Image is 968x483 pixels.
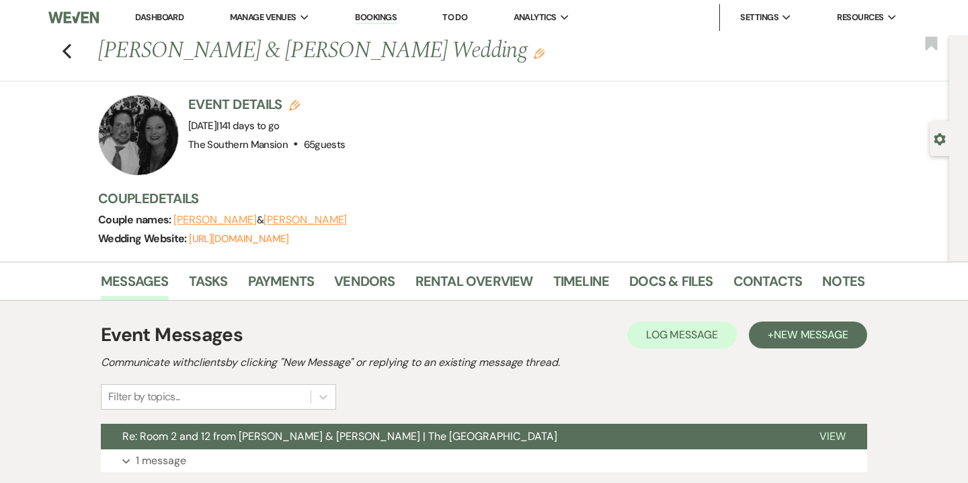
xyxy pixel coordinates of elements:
a: Docs & Files [629,270,713,300]
a: Vendors [334,270,395,300]
p: 1 message [136,452,186,470]
a: Dashboard [135,11,184,23]
button: +New Message [749,322,867,348]
span: [DATE] [188,119,280,133]
span: View [819,429,846,443]
a: Notes [822,270,864,300]
span: Manage Venues [230,11,296,24]
a: [URL][DOMAIN_NAME] [189,232,288,246]
span: & [173,213,347,227]
a: Rental Overview [415,270,533,300]
a: Contacts [733,270,803,300]
h3: Couple Details [98,189,851,208]
button: Re: Room 2 and 12 from [PERSON_NAME] & [PERSON_NAME] | The [GEOGRAPHIC_DATA] [101,424,798,449]
a: To Do [442,11,467,23]
button: Log Message [627,322,737,348]
button: 1 message [101,449,867,472]
span: New Message [774,328,848,342]
h2: Communicate with clients by clicking "New Message" or replying to an existing message thread. [101,355,867,371]
a: Bookings [355,11,397,24]
img: Weven Logo [48,3,99,32]
button: [PERSON_NAME] [173,215,257,225]
button: Open lead details [934,132,946,145]
span: Wedding Website: [98,231,189,246]
div: Filter by topics... [108,389,180,405]
button: [PERSON_NAME] [264,215,347,225]
h1: Event Messages [101,321,243,349]
h1: [PERSON_NAME] & [PERSON_NAME] Wedding [98,35,700,67]
span: Analytics [514,11,557,24]
h3: Event Details [188,95,345,114]
button: View [798,424,867,449]
span: Settings [740,11,778,24]
a: Tasks [189,270,228,300]
span: 141 days to go [219,119,280,133]
span: 65 guests [304,138,346,151]
span: | [216,119,279,133]
span: Resources [837,11,883,24]
a: Payments [248,270,315,300]
a: Timeline [553,270,610,300]
span: Re: Room 2 and 12 from [PERSON_NAME] & [PERSON_NAME] | The [GEOGRAPHIC_DATA] [122,429,557,443]
span: The Southern Mansion [188,138,288,151]
span: Log Message [646,328,718,342]
button: Edit [534,47,544,59]
span: Couple names: [98,213,173,227]
a: Messages [101,270,169,300]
